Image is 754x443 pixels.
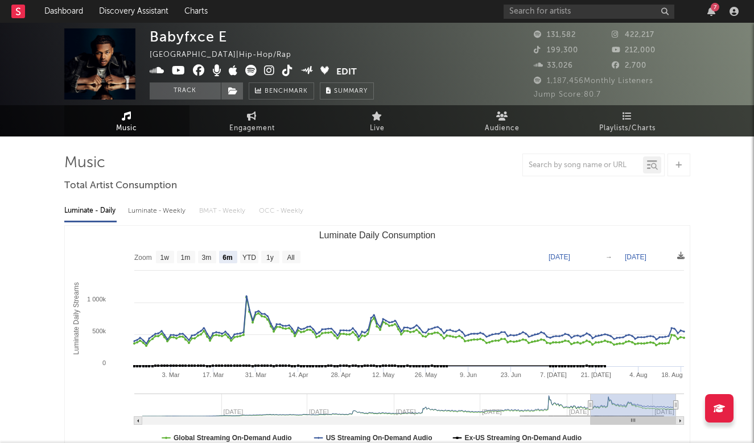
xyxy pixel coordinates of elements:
text: 17. Mar [203,371,224,378]
div: 7 [711,3,719,11]
input: Search for artists [504,5,674,19]
span: Benchmark [265,85,308,98]
text: 1y [266,254,274,262]
span: Summary [334,88,368,94]
a: Live [315,105,440,136]
text: 28. Apr [331,371,351,378]
span: 422,217 [612,31,654,39]
text: 1m [180,254,190,262]
text: All [287,254,294,262]
text: Ex-US Streaming On-Demand Audio [464,434,582,442]
div: [GEOGRAPHIC_DATA] | Hip-Hop/Rap [150,48,304,62]
text: 9. Jun [460,371,477,378]
span: 199,300 [534,47,578,54]
text: Luminate Daily Consumption [319,230,435,240]
span: 212,000 [612,47,656,54]
a: Audience [440,105,565,136]
div: Luminate - Daily [64,201,117,221]
span: 1,187,456 Monthly Listeners [534,77,653,85]
span: Live [370,122,385,135]
a: Music [64,105,189,136]
div: Luminate - Weekly [128,201,188,221]
div: Babyfxce E [150,28,227,45]
text: US Streaming On-Demand Audio [326,434,432,442]
text: 21. [DATE] [580,371,611,378]
text: 0 [102,359,105,366]
text: Global Streaming On-Demand Audio [174,434,292,442]
text: 18. Aug [661,371,682,378]
button: 7 [707,7,715,16]
text: 500k [92,328,106,334]
button: Track [150,82,221,100]
button: Edit [336,65,357,79]
span: 2,700 [612,62,646,69]
text: YTD [242,254,256,262]
button: Summary [320,82,374,100]
text: 14. Apr [288,371,308,378]
text: 1w [160,254,169,262]
text: 3m [201,254,211,262]
text: 6m [223,254,232,262]
span: Music [116,122,137,135]
span: 33,026 [534,62,573,69]
text: 3. Mar [162,371,180,378]
text: 31. Mar [245,371,266,378]
text: Luminate Daily Streams [72,282,80,354]
text: 12. May [372,371,395,378]
text: Zoom [134,254,152,262]
a: Engagement [189,105,315,136]
text: 23. Jun [500,371,521,378]
span: 131,582 [534,31,576,39]
span: Playlists/Charts [599,122,656,135]
span: Total Artist Consumption [64,179,177,193]
text: → [605,253,612,261]
a: Playlists/Charts [565,105,690,136]
text: [DATE] [549,253,570,261]
text: 26. May [414,371,437,378]
text: 7. [DATE] [540,371,567,378]
text: [DATE] [625,253,646,261]
text: 1 000k [86,296,106,303]
span: Engagement [229,122,275,135]
a: Benchmark [249,82,314,100]
span: Jump Score: 80.7 [534,91,601,98]
input: Search by song name or URL [523,161,643,170]
text: 4. Aug [629,371,647,378]
span: Audience [485,122,520,135]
